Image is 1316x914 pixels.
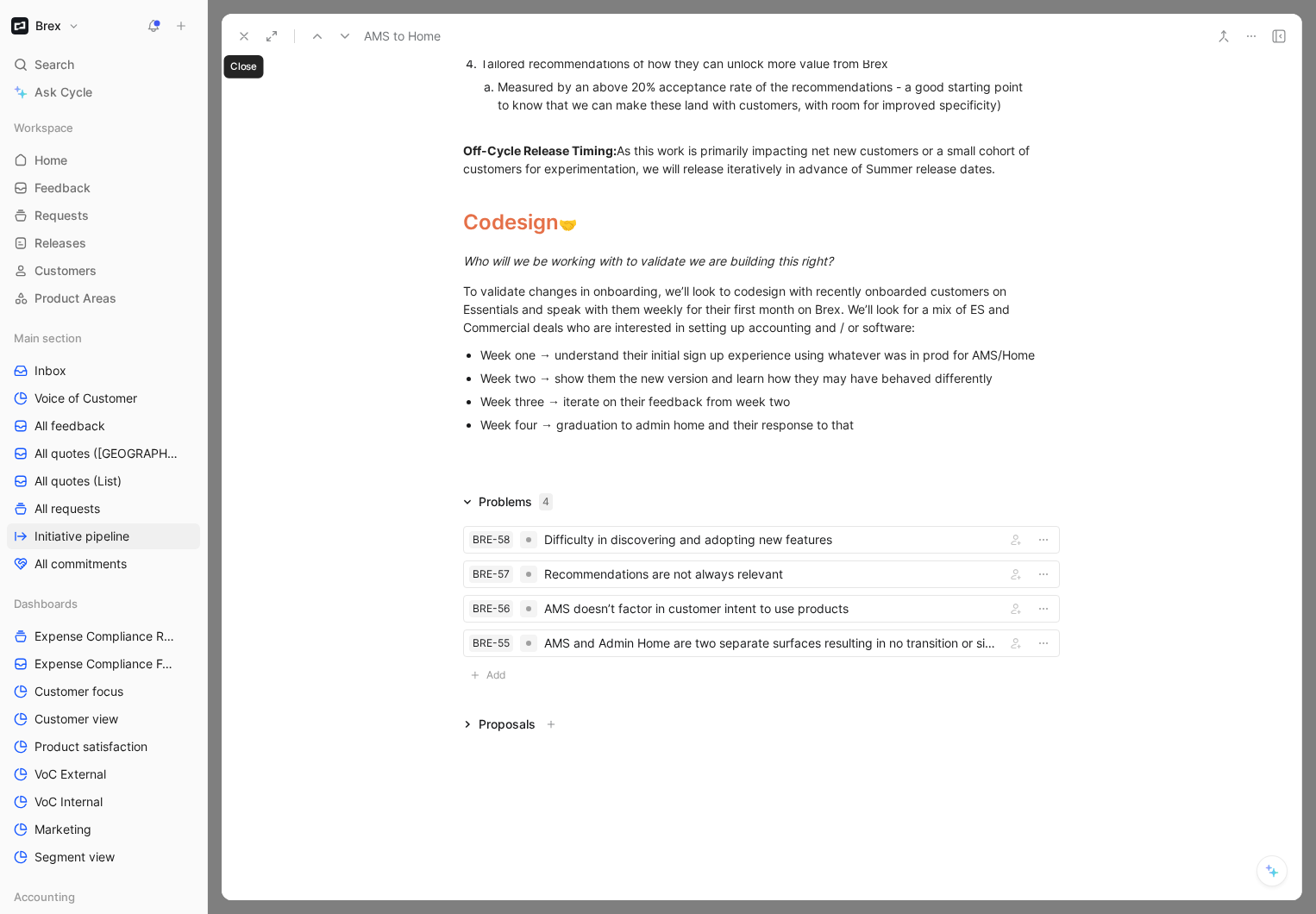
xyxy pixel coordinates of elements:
[7,413,200,439] a: All feedback
[7,468,200,494] a: All quotes (List)
[473,566,510,583] div: BRE-57
[463,560,1060,588] a: BRE-57Recommendations are not always relevant
[34,738,147,755] span: Product satisfaction
[480,394,790,409] span: Week three → iterate on their feedback from week two
[7,203,200,228] a: Requests
[34,473,122,490] span: All quotes (List)
[34,711,118,728] span: Customer view
[463,595,1060,623] a: BRE-56AMS doesn’t factor in customer intent to use products
[544,529,999,550] div: Difficulty in discovering and adopting new features
[7,523,200,549] a: Initiative pipeline
[7,52,200,78] div: Search
[463,664,518,686] button: Add
[7,651,200,677] a: Expense Compliance Feedback
[480,417,854,432] span: Week four → graduation to admin home and their response to that
[34,445,180,462] span: All quotes ([GEOGRAPHIC_DATA])
[473,600,510,617] div: BRE-56
[7,325,200,577] div: Main sectionInboxVoice of CustomerAll feedbackAll quotes ([GEOGRAPHIC_DATA])All quotes (List)All ...
[7,679,200,704] a: Customer focus
[7,884,200,910] div: Accounting
[463,284,1013,335] span: To validate changes in onboarding, we’ll look to codesign with recently onboarded customers on Es...
[11,17,28,34] img: Brex
[34,848,115,866] span: Segment view
[34,821,91,838] span: Marketing
[34,655,179,673] span: Expense Compliance Feedback
[7,175,200,201] a: Feedback
[480,347,1035,362] span: Week one → understand their initial sign up experience using whatever was in prod for AMS/Home
[7,496,200,522] a: All requests
[7,551,200,577] a: All commitments
[34,362,66,379] span: Inbox
[7,258,200,284] a: Customers
[35,18,61,34] h1: Brex
[544,598,999,619] div: AMS doesn’t factor in customer intent to use products
[34,152,67,169] span: Home
[544,633,999,654] div: AMS and Admin Home are two separate surfaces resulting in no transition or simple graduation path...
[7,844,200,870] a: Segment view
[463,254,833,268] em: Who will we be working with to validate we are building this right?
[486,667,511,684] span: Add
[34,555,127,573] span: All commitments
[14,119,73,136] span: Workspace
[456,714,568,735] div: Proposals
[463,210,559,235] span: Codesign
[7,358,200,384] a: Inbox
[7,14,84,38] button: BrexBrex
[7,623,200,649] a: Expense Compliance Requests
[34,793,103,811] span: VoC Internal
[7,79,200,105] a: Ask Cycle
[34,235,86,252] span: Releases
[7,385,200,411] a: Voice of Customer
[463,629,1060,657] a: BRE-55AMS and Admin Home are two separate surfaces resulting in no transition or simple graduatio...
[479,491,532,512] div: Problems
[34,82,92,103] span: Ask Cycle
[7,230,200,256] a: Releases
[34,417,105,435] span: All feedback
[34,683,123,700] span: Customer focus
[473,635,510,652] div: BRE-55
[7,789,200,815] a: VoC Internal
[7,591,200,870] div: DashboardsExpense Compliance RequestsExpense Compliance FeedbackCustomer focusCustomer viewProduc...
[479,714,536,735] div: Proposals
[14,888,75,905] span: Accounting
[7,817,200,842] a: Marketing
[34,390,137,407] span: Voice of Customer
[463,143,617,158] span: Off-Cycle Release Timing:
[7,325,200,351] div: Main section
[463,143,1033,176] span: As this work is primarily impacting net new customers or a small cohort of customers for experime...
[7,591,200,617] div: Dashboards
[7,734,200,760] a: Product satisfaction
[34,179,91,197] span: Feedback
[14,595,78,612] span: Dashboards
[463,526,1060,554] a: BRE-58Difficulty in discovering and adopting new features
[224,55,264,78] div: Close
[559,216,577,233] span: 🤝
[7,441,200,466] a: All quotes ([GEOGRAPHIC_DATA])
[34,207,89,224] span: Requests
[7,147,200,173] a: Home
[498,79,1026,112] span: Measured by an above 20% acceptance rate of the recommendations - a good starting point to know t...
[34,290,116,307] span: Product Areas
[539,493,553,510] div: 4
[480,371,993,385] span: Week two → show them the new version and learn how they may have behaved differently
[480,56,888,71] span: Tailored recommendations of how they can unlock more value from Brex
[7,115,200,141] div: Workspace
[34,528,129,545] span: Initiative pipeline
[456,491,560,512] div: Problems4
[34,500,100,517] span: All requests
[7,706,200,732] a: Customer view
[34,262,97,279] span: Customers
[34,628,179,645] span: Expense Compliance Requests
[364,26,441,47] span: AMS to Home
[34,54,74,75] span: Search
[34,766,106,783] span: VoC External
[473,531,510,548] div: BRE-58
[544,564,999,585] div: Recommendations are not always relevant
[14,329,82,347] span: Main section
[7,285,200,311] a: Product Areas
[7,761,200,787] a: VoC External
